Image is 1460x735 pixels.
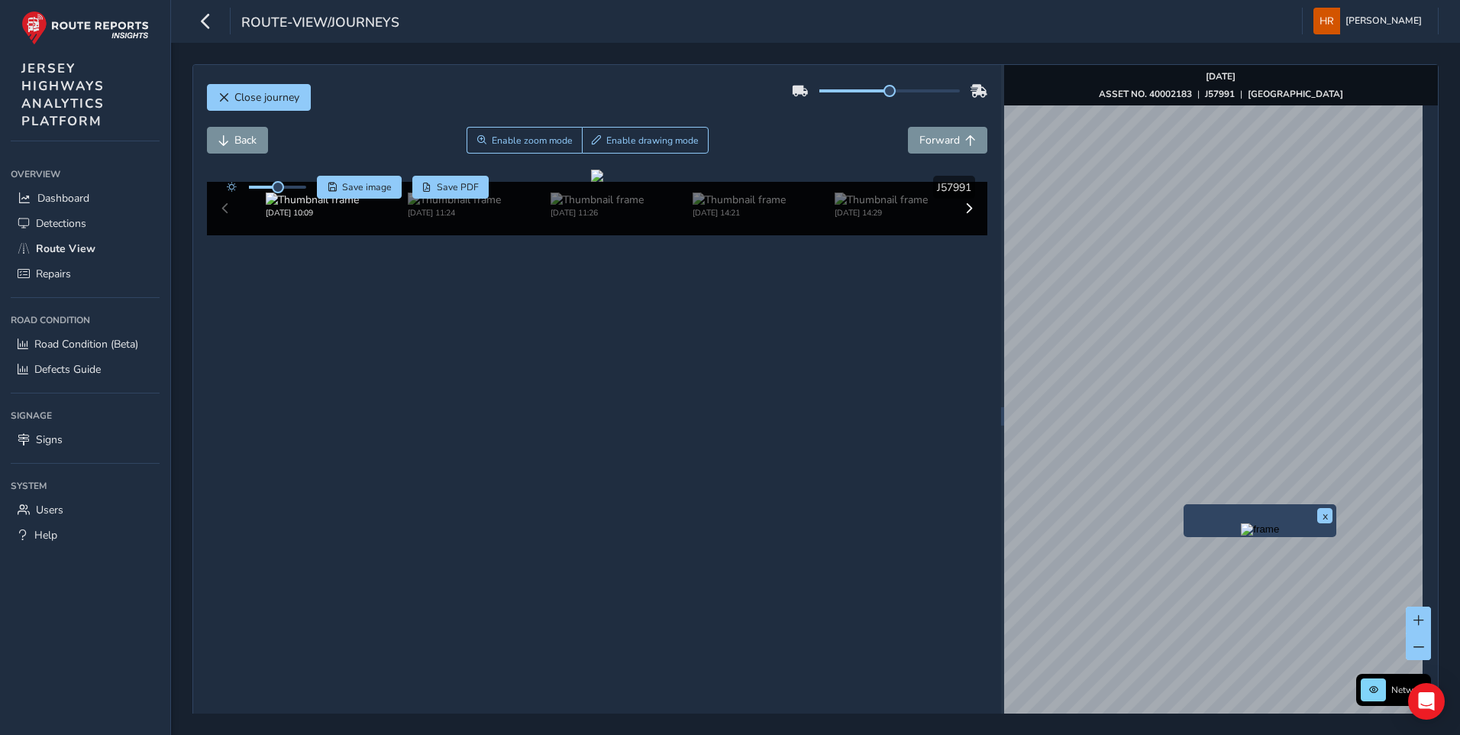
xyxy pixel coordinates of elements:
[11,236,160,261] a: Route View
[207,127,268,154] button: Back
[342,181,392,193] span: Save image
[1205,88,1235,100] strong: J57991
[492,134,573,147] span: Enable zoom mode
[408,207,501,219] div: [DATE] 11:24
[11,163,160,186] div: Overview
[693,207,786,219] div: [DATE] 14:21
[1317,508,1332,523] button: x
[11,186,160,211] a: Dashboard
[11,357,160,382] a: Defects Guide
[1313,8,1427,34] button: [PERSON_NAME]
[11,261,160,287] a: Repairs
[36,503,63,517] span: Users
[11,404,160,427] div: Signage
[11,211,160,236] a: Detections
[21,60,105,130] span: JERSEY HIGHWAYS ANALYTICS PLATFORM
[266,207,359,219] div: [DATE] 10:09
[11,523,160,548] a: Help
[11,427,160,452] a: Signs
[234,90,299,105] span: Close journey
[937,180,971,195] span: J57991
[234,133,257,147] span: Back
[437,181,479,193] span: Save PDF
[582,127,709,154] button: Draw
[1248,88,1343,100] strong: [GEOGRAPHIC_DATA]
[34,362,101,377] span: Defects Guide
[36,241,95,256] span: Route View
[1099,88,1343,100] div: | |
[551,193,644,207] img: Thumbnail frame
[467,127,582,154] button: Zoom
[606,134,699,147] span: Enable drawing mode
[207,84,311,111] button: Close journey
[21,11,149,45] img: rr logo
[317,176,402,199] button: Save
[1187,523,1332,533] button: Preview frame
[1408,683,1445,720] div: Open Intercom Messenger
[693,193,786,207] img: Thumbnail frame
[34,337,138,351] span: Road Condition (Beta)
[11,332,160,357] a: Road Condition (Beta)
[1391,684,1426,696] span: Network
[1345,8,1422,34] span: [PERSON_NAME]
[36,432,63,447] span: Signs
[11,497,160,523] a: Users
[835,207,928,219] div: [DATE] 14:29
[241,13,399,34] span: route-view/journeys
[266,193,359,207] img: Thumbnail frame
[37,191,89,206] span: Dashboard
[34,528,57,542] span: Help
[551,207,644,219] div: [DATE] 11:26
[1099,88,1192,100] strong: ASSET NO. 40002183
[908,127,987,154] button: Forward
[408,193,501,207] img: Thumbnail frame
[11,474,160,497] div: System
[1206,70,1236,83] strong: [DATE]
[36,267,71,281] span: Repairs
[1313,8,1340,34] img: diamond-layout
[11,309,160,332] div: Road Condition
[919,133,960,147] span: Forward
[36,216,86,231] span: Detections
[412,176,489,199] button: PDF
[1241,523,1279,536] img: frame
[835,193,928,207] img: Thumbnail frame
